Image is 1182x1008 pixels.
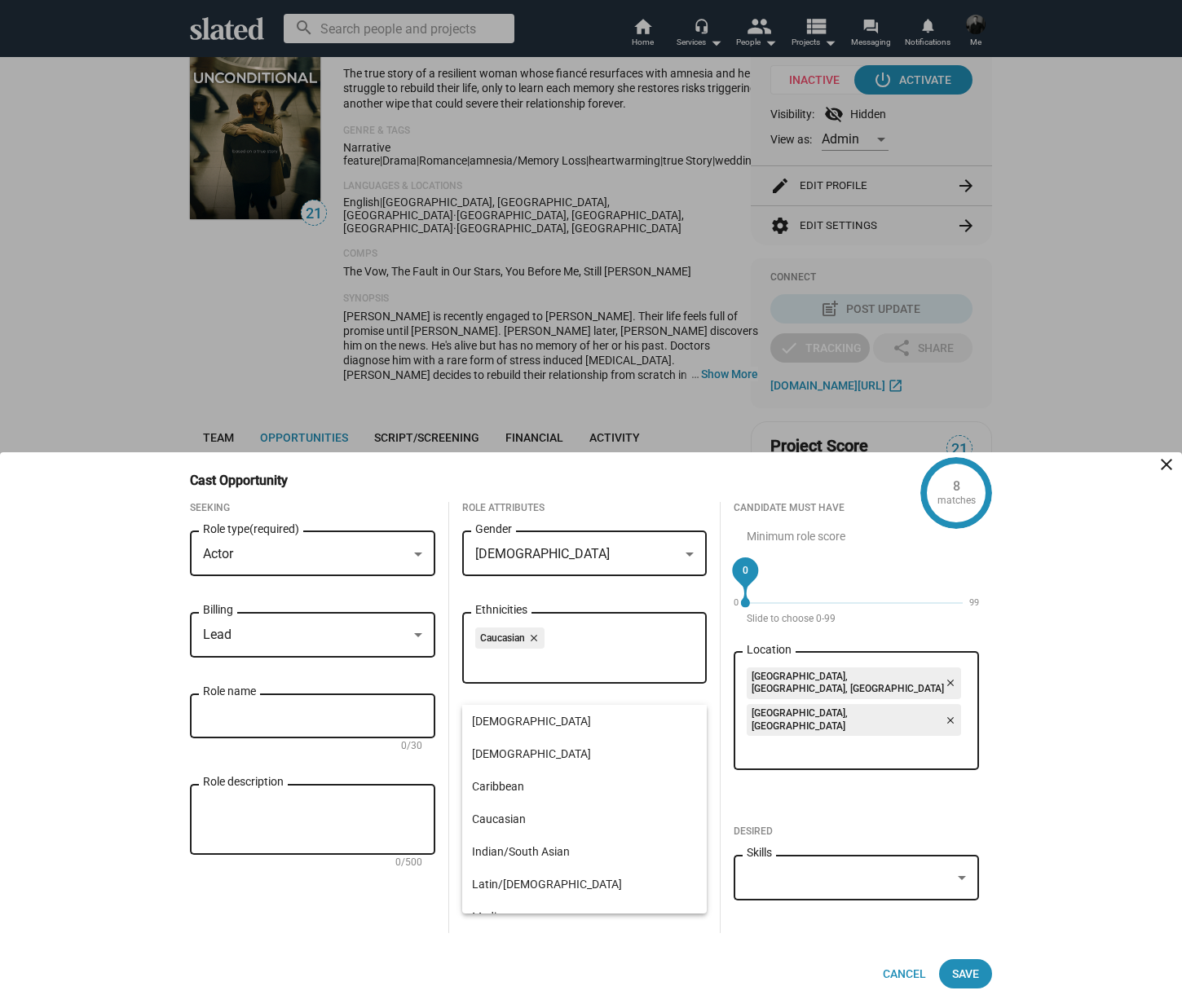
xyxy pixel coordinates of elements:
span: Save [952,959,979,988]
span: 0 [740,562,752,579]
span: 99 [969,597,979,623]
span: Caribbean [472,770,698,803]
mat-icon: close [525,631,540,645]
span: Actor [203,546,233,561]
mat-hint: 0/30 [401,740,422,753]
span: Caucasian [472,803,698,835]
span: [DEMOGRAPHIC_DATA] [472,737,698,770]
span: Indian/South Asian [472,835,698,868]
mat-icon: close [942,713,956,728]
mat-icon: close [1157,455,1176,474]
div: matches [937,495,976,508]
span: Cancel [883,959,926,988]
span: Latin/[DEMOGRAPHIC_DATA] [472,868,698,900]
span: [DEMOGRAPHIC_DATA] [472,705,698,737]
mat-chip: Caucasian [475,627,545,649]
button: Save [939,959,992,988]
mat-chip: [GEOGRAPHIC_DATA], [GEOGRAPHIC_DATA] [747,704,961,736]
span: Lead [203,627,232,642]
button: Cancel [870,959,939,988]
div: Desired [734,825,979,839]
div: Role Attributes [462,502,708,515]
div: Candidate Must Have [734,502,979,515]
mat-icon: close [945,676,956,690]
mat-chip: [GEOGRAPHIC_DATA], [GEOGRAPHIC_DATA], [GEOGRAPHIC_DATA] [747,667,961,699]
div: Minimum role score [734,528,979,544]
mat-hint: 0/500 [395,856,422,869]
div: 8 [953,478,960,495]
span: 0 [734,597,739,623]
span: Mediterranean [472,900,698,933]
div: Seeking [190,502,435,515]
span: [DEMOGRAPHIC_DATA] [475,546,610,561]
h3: Cast Opportunity [190,472,311,489]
